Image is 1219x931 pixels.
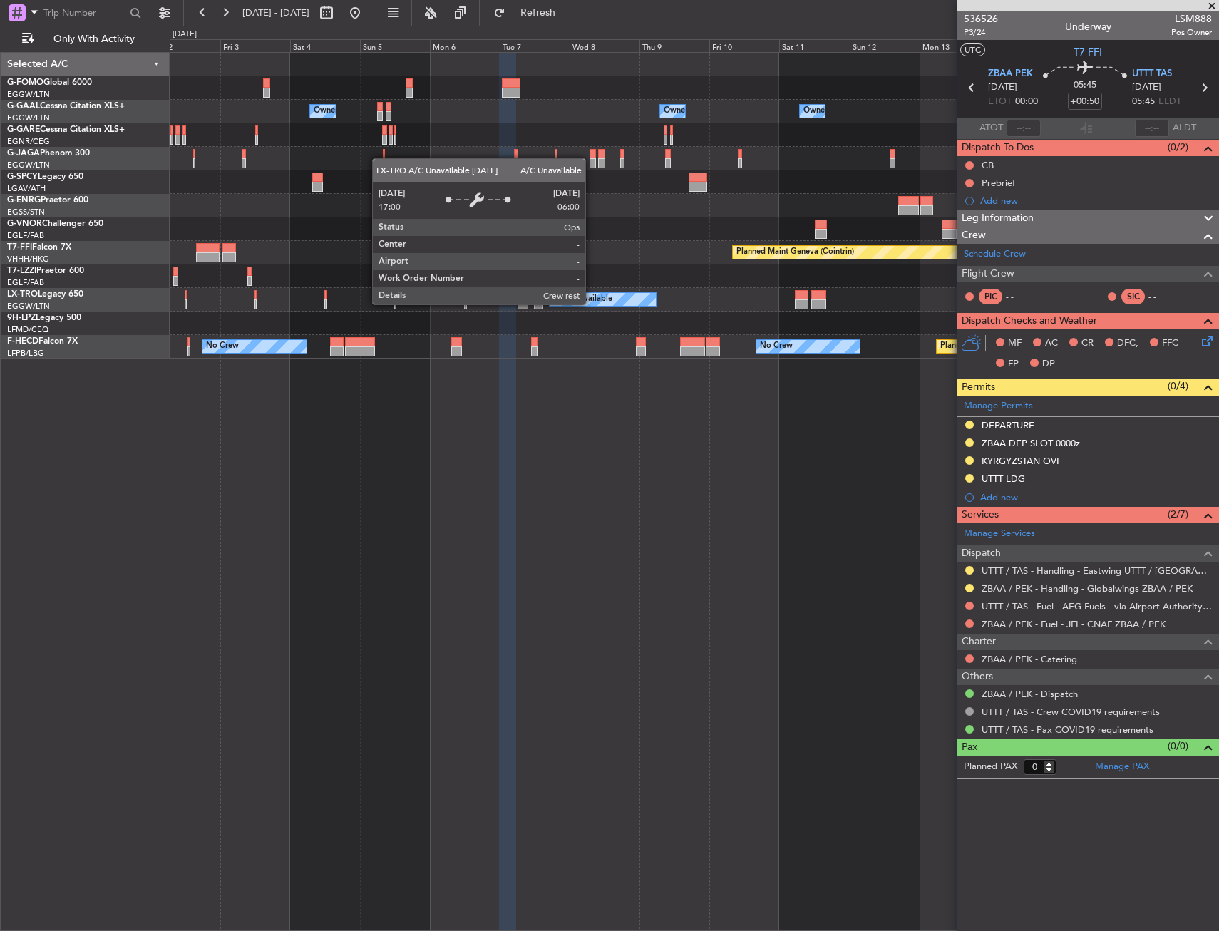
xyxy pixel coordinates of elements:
[940,336,1165,357] div: Planned Maint [GEOGRAPHIC_DATA] ([GEOGRAPHIC_DATA])
[920,39,989,52] div: Mon 13
[7,243,71,252] a: T7-FFIFalcon 7X
[43,2,125,24] input: Trip Number
[7,196,88,205] a: G-ENRGPraetor 600
[7,207,45,217] a: EGSS/STN
[982,600,1212,612] a: UTTT / TAS - Fuel - AEG Fuels - via Airport Authority - [GEOGRAPHIC_DATA] / [GEOGRAPHIC_DATA]
[962,634,996,650] span: Charter
[639,39,709,52] div: Thu 9
[290,39,360,52] div: Sat 4
[7,314,36,322] span: 9H-LPZ
[7,267,36,275] span: T7-LZZI
[1095,760,1149,774] a: Manage PAX
[1168,379,1188,394] span: (0/4)
[962,669,993,685] span: Others
[962,266,1014,282] span: Flight Crew
[988,95,1012,109] span: ETOT
[7,314,81,322] a: 9H-LPZLegacy 500
[982,706,1160,718] a: UTTT / TAS - Crew COVID19 requirements
[1081,336,1094,351] span: CR
[7,290,83,299] a: LX-TROLegacy 650
[982,437,1080,449] div: ZBAA DEP SLOT 0000z
[7,125,125,134] a: G-GARECessna Citation XLS+
[1006,290,1038,303] div: - -
[962,379,995,396] span: Permits
[7,149,90,158] a: G-JAGAPhenom 300
[779,39,849,52] div: Sat 11
[7,290,38,299] span: LX-TRO
[1173,121,1196,135] span: ALDT
[979,121,1003,135] span: ATOT
[962,227,986,244] span: Crew
[850,39,920,52] div: Sun 12
[964,11,998,26] span: 536526
[803,101,828,122] div: Owner
[979,289,1002,304] div: PIC
[1065,19,1111,34] div: Underway
[1148,290,1181,303] div: - -
[1074,45,1102,60] span: T7-FFI
[982,582,1193,595] a: ZBAA / PEK - Handling - Globalwings ZBAA / PEK
[1168,739,1188,753] span: (0/0)
[988,67,1033,81] span: ZBAA PEK
[1008,357,1019,371] span: FP
[964,527,1035,541] a: Manage Services
[964,760,1017,774] label: Planned PAX
[1171,11,1212,26] span: LSM888
[220,39,290,52] div: Fri 3
[508,8,568,18] span: Refresh
[7,324,48,335] a: LFMD/CEQ
[964,399,1033,413] a: Manage Permits
[980,195,1212,207] div: Add new
[7,136,50,147] a: EGNR/CEG
[1008,336,1022,351] span: MF
[962,210,1034,227] span: Leg Information
[982,159,994,171] div: CB
[988,81,1017,95] span: [DATE]
[1132,67,1172,81] span: UTTT TAS
[1015,95,1038,109] span: 00:00
[7,183,46,194] a: LGAV/ATH
[1117,336,1138,351] span: DFC,
[1168,507,1188,522] span: (2/7)
[553,289,612,310] div: A/C Unavailable
[7,89,50,100] a: EGGW/LTN
[982,455,1061,467] div: KYRGYZSTAN OVF
[960,43,985,56] button: UTC
[7,220,42,228] span: G-VNOR
[962,739,977,756] span: Pax
[982,618,1166,630] a: ZBAA / PEK - Fuel - JFI - CNAF ZBAA / PEK
[7,149,40,158] span: G-JAGA
[7,160,50,170] a: EGGW/LTN
[980,491,1212,503] div: Add new
[1045,336,1058,351] span: AC
[150,39,220,52] div: Thu 2
[962,507,999,523] span: Services
[487,1,572,24] button: Refresh
[7,254,49,264] a: VHHH/HKG
[962,545,1001,562] span: Dispatch
[962,313,1097,329] span: Dispatch Checks and Weather
[570,39,639,52] div: Wed 8
[1158,95,1181,109] span: ELDT
[1074,78,1096,93] span: 05:45
[1162,336,1178,351] span: FFC
[7,243,32,252] span: T7-FFI
[7,173,38,181] span: G-SPCY
[7,173,83,181] a: G-SPCYLegacy 650
[982,177,1015,189] div: Prebrief
[736,242,854,263] div: Planned Maint Geneva (Cointrin)
[709,39,779,52] div: Fri 10
[964,247,1026,262] a: Schedule Crew
[7,230,44,241] a: EGLF/FAB
[982,653,1077,665] a: ZBAA / PEK - Catering
[982,473,1025,485] div: UTTT LDG
[360,39,430,52] div: Sun 5
[7,78,92,87] a: G-FOMOGlobal 6000
[760,336,793,357] div: No Crew
[7,267,84,275] a: T7-LZZIPraetor 600
[7,113,50,123] a: EGGW/LTN
[1171,26,1212,38] span: Pos Owner
[7,348,44,359] a: LFPB/LBG
[7,277,44,288] a: EGLF/FAB
[7,337,38,346] span: F-HECD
